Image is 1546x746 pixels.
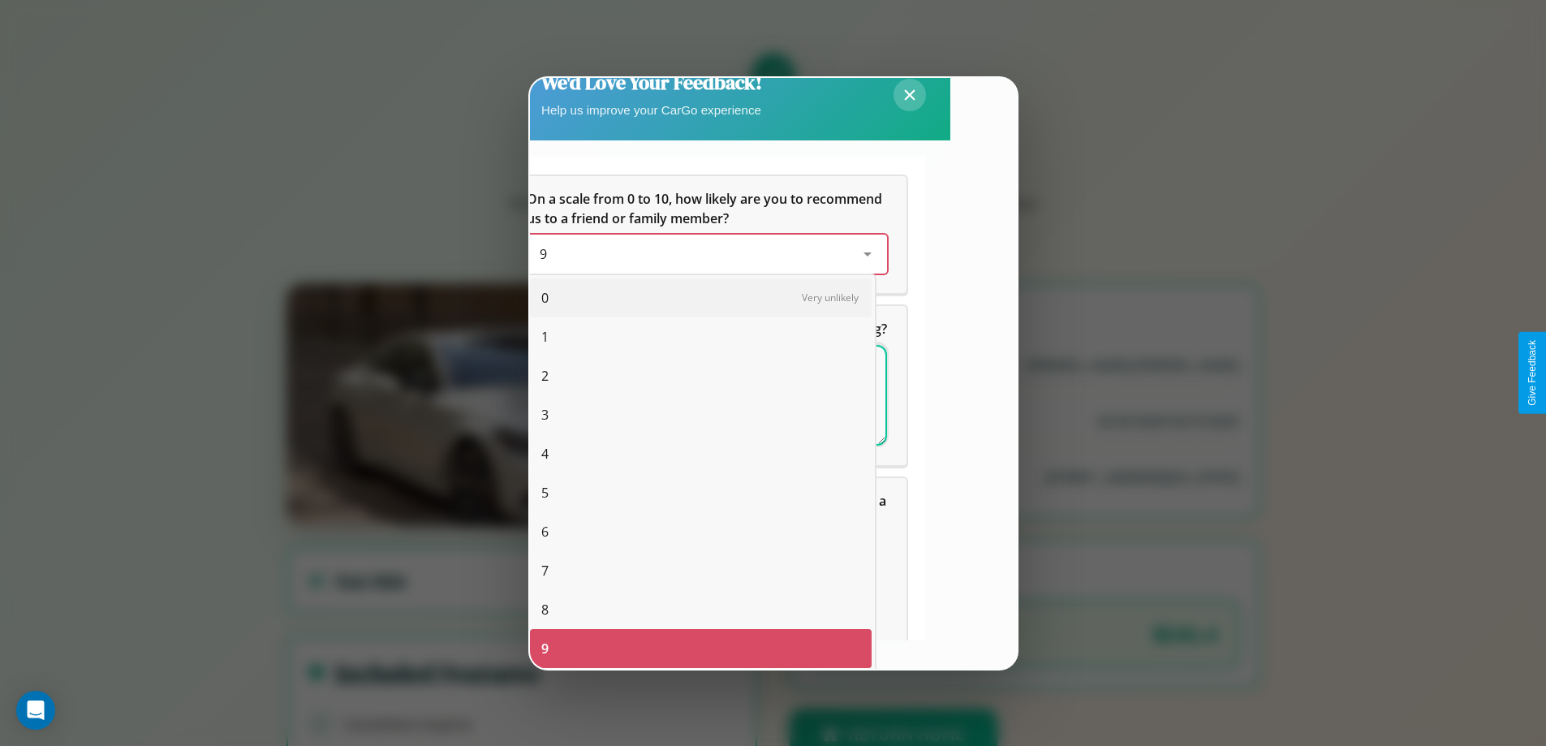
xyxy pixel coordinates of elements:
[1527,340,1538,406] div: Give Feedback
[530,629,872,668] div: 9
[541,600,549,619] span: 8
[527,235,887,274] div: On a scale from 0 to 10, how likely are you to recommend us to a friend or family member?
[802,291,859,304] span: Very unlikely
[530,590,872,629] div: 8
[530,356,872,395] div: 2
[541,522,549,541] span: 6
[541,69,762,96] h2: We'd Love Your Feedback!
[530,668,872,707] div: 10
[530,434,872,473] div: 4
[530,278,872,317] div: 0
[540,245,547,263] span: 9
[530,317,872,356] div: 1
[541,444,549,464] span: 4
[541,561,549,580] span: 7
[541,405,549,425] span: 3
[541,99,762,121] p: Help us improve your CarGo experience
[541,639,549,658] span: 9
[530,512,872,551] div: 6
[541,483,549,502] span: 5
[527,189,887,228] h5: On a scale from 0 to 10, how likely are you to recommend us to a friend or family member?
[530,473,872,512] div: 5
[507,176,906,293] div: On a scale from 0 to 10, how likely are you to recommend us to a friend or family member?
[527,190,885,227] span: On a scale from 0 to 10, how likely are you to recommend us to a friend or family member?
[527,320,887,338] span: What can we do to make your experience more satisfying?
[541,366,549,386] span: 2
[16,691,55,730] div: Open Intercom Messenger
[541,327,549,347] span: 1
[530,395,872,434] div: 3
[527,492,889,529] span: Which of the following features do you value the most in a vehicle?
[541,288,549,308] span: 0
[530,551,872,590] div: 7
